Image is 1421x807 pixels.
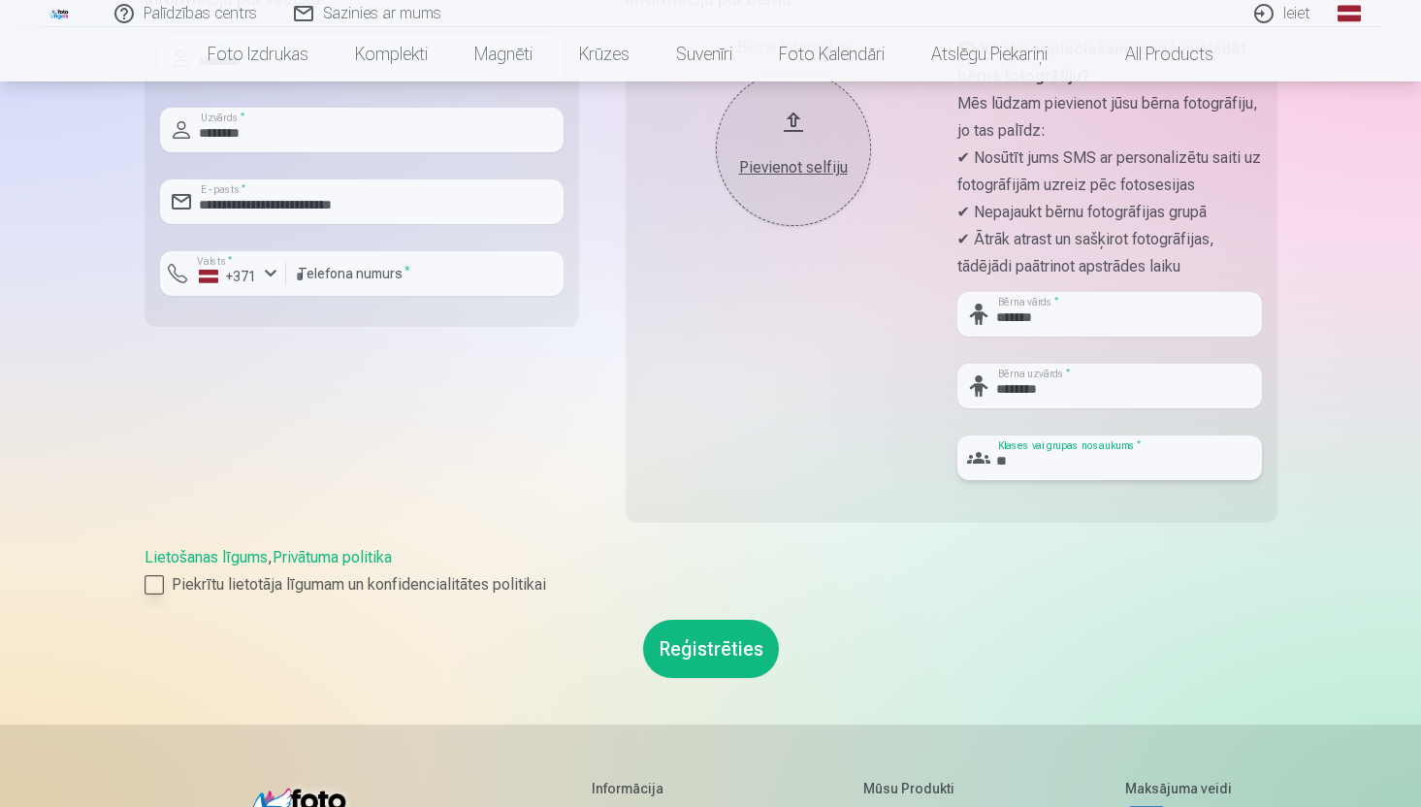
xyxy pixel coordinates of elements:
[957,199,1262,226] p: ✔ Nepajaukt bērnu fotogrāfijas grupā
[145,546,1277,597] div: ,
[145,573,1277,597] label: Piekrītu lietotāja līgumam un konfidencialitātes politikai
[49,8,71,19] img: /fa1
[1125,779,1232,798] h5: Maksājuma veidi
[756,27,908,81] a: Foto kalendāri
[451,27,556,81] a: Magnēti
[908,27,1071,81] a: Atslēgu piekariņi
[199,267,257,286] div: +371
[957,145,1262,199] p: ✔ Nosūtīt jums SMS ar personalizētu saiti uz fotogrāfijām uzreiz pēc fotosesijas
[191,254,239,269] label: Valsts
[653,27,756,81] a: Suvenīri
[735,156,852,179] div: Pievienot selfiju
[332,27,451,81] a: Komplekti
[863,779,965,798] h5: Mūsu produkti
[160,251,286,296] button: Valsts*+371
[592,779,704,798] h5: Informācija
[145,548,268,566] a: Lietošanas līgums
[957,90,1262,145] p: Mēs lūdzam pievienot jūsu bērna fotogrāfiju, jo tas palīdz:
[957,226,1262,280] p: ✔ Ātrāk atrast un sašķirot fotogrāfijas, tādējādi paātrinot apstrādes laiku
[643,620,779,678] button: Reģistrēties
[273,548,392,566] a: Privātuma politika
[716,71,871,226] button: Pievienot selfiju
[1071,27,1237,81] a: All products
[184,27,332,81] a: Foto izdrukas
[556,27,653,81] a: Krūzes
